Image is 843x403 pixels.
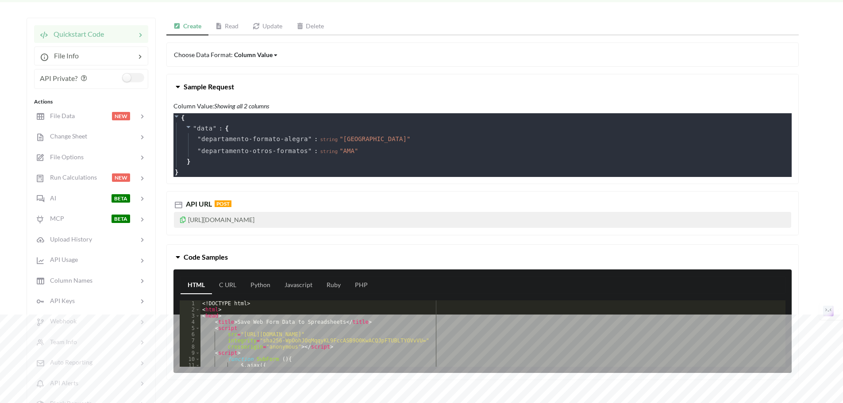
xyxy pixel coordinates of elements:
[339,135,410,142] span: " [GEOGRAPHIC_DATA] "
[208,18,246,35] a: Read
[112,173,130,182] span: NEW
[40,74,77,82] span: API Private?
[180,307,200,313] div: 2
[180,325,200,331] div: 5
[243,276,277,294] a: Python
[166,18,208,35] a: Create
[180,356,200,362] div: 10
[112,215,130,223] span: BETA
[45,173,97,181] span: Run Calculations
[45,276,92,284] span: Column Names
[34,98,148,106] div: Actions
[173,168,178,177] span: }
[173,102,214,110] b: Column Value:
[112,112,130,120] span: NEW
[180,319,200,325] div: 4
[219,124,223,133] span: :
[45,215,64,222] span: MCP
[193,125,197,132] span: "
[201,146,308,156] span: departamento-otros-formatos
[45,132,87,140] span: Change Sheet
[314,134,318,144] span: :
[45,256,78,263] span: API Usage
[234,50,273,59] div: Column Value
[348,276,375,294] a: PHP
[181,276,212,294] a: HTML
[45,153,84,161] span: File Options
[213,125,217,132] span: "
[184,82,234,91] span: Sample Request
[225,124,229,133] span: {
[112,194,130,203] span: BETA
[201,134,308,144] span: departamento-formato-alegra
[289,18,331,35] a: Delete
[319,276,348,294] a: Ruby
[246,18,289,35] a: Update
[180,300,200,307] div: 1
[45,194,56,202] span: AI
[214,102,269,110] i: Showing all 2 columns
[48,30,104,38] span: Quickstart Code
[320,137,338,142] span: string
[180,338,200,344] div: 7
[181,113,185,123] span: {
[49,51,79,60] span: File Info
[212,276,243,294] a: C URL
[339,147,358,154] span: " AMA "
[174,51,278,58] span: Choose Data Format:
[180,350,200,356] div: 9
[308,147,312,154] span: "
[180,313,200,319] div: 3
[180,344,200,350] div: 8
[167,74,798,99] button: Sample Request
[45,112,75,119] span: File Data
[45,235,92,243] span: Upload History
[314,146,318,156] span: :
[185,157,190,166] span: }
[180,362,200,368] div: 11
[197,135,201,142] span: "
[197,147,201,154] span: "
[180,331,200,338] div: 6
[167,245,798,269] button: Code Samples
[277,276,319,294] a: Javascript
[320,149,338,154] span: string
[308,135,312,142] span: "
[197,125,213,132] span: data
[215,200,231,207] span: POST
[45,297,75,304] span: API Keys
[184,253,228,261] span: Code Samples
[174,212,791,228] p: [URL][DOMAIN_NAME]
[184,200,212,208] span: API URL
